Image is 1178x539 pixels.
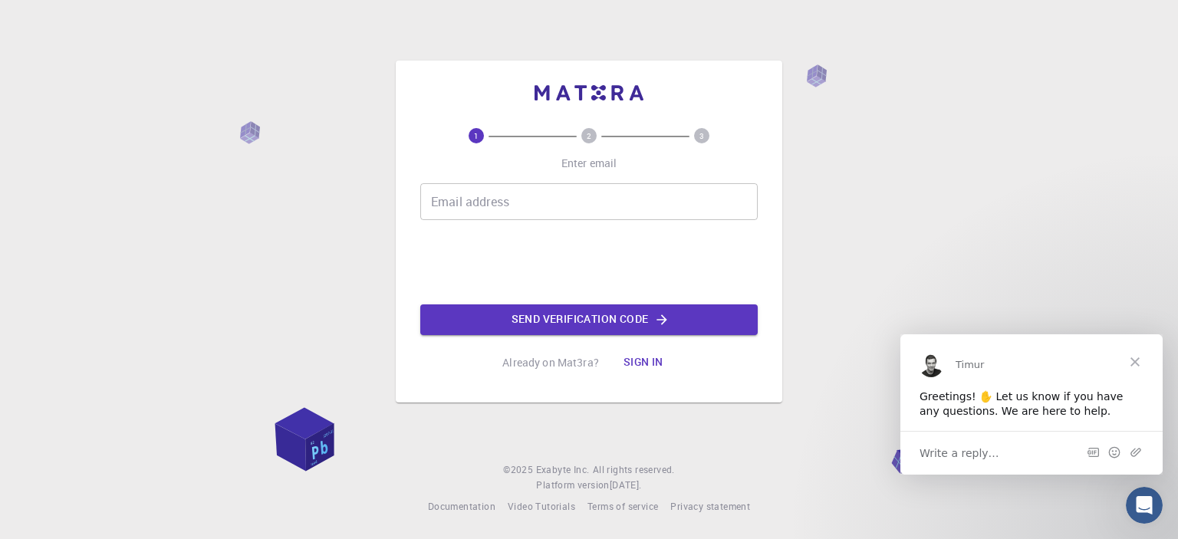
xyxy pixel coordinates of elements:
[670,499,750,514] a: Privacy statement
[428,499,495,514] a: Documentation
[561,156,617,171] p: Enter email
[536,463,590,475] span: Exabyte Inc.
[610,478,642,491] span: [DATE] .
[472,232,706,292] iframe: reCAPTCHA
[536,478,609,493] span: Platform version
[587,499,658,514] a: Terms of service
[474,130,479,141] text: 1
[420,304,758,335] button: Send verification code
[428,500,495,512] span: Documentation
[699,130,704,141] text: 3
[587,500,658,512] span: Terms of service
[593,462,675,478] span: All rights reserved.
[508,500,575,512] span: Video Tutorials
[536,462,590,478] a: Exabyte Inc.
[611,347,676,378] button: Sign in
[503,462,535,478] span: © 2025
[670,500,750,512] span: Privacy statement
[502,355,599,370] p: Already on Mat3ra?
[508,499,575,514] a: Video Tutorials
[1126,487,1163,524] iframe: Intercom live chat
[900,334,1163,475] iframe: Intercom live chat message
[587,130,591,141] text: 2
[610,478,642,493] a: [DATE].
